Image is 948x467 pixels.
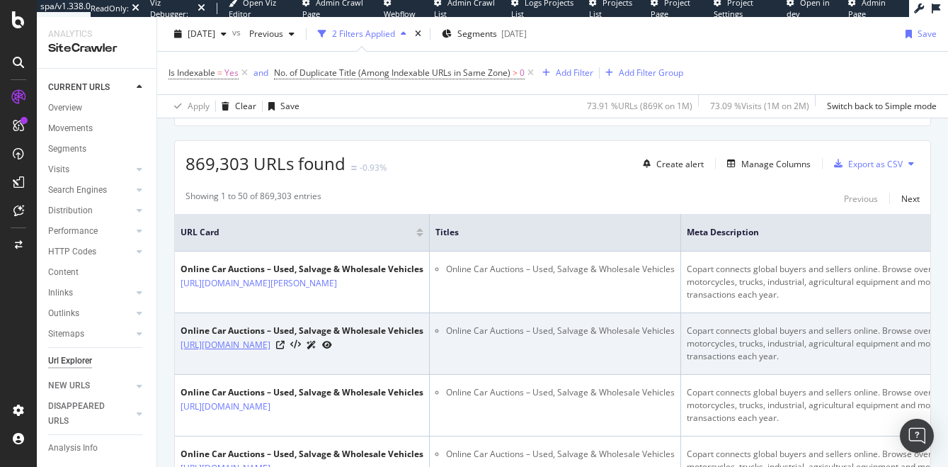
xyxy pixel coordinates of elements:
[290,340,301,350] button: View HTML Source
[501,28,527,40] div: [DATE]
[48,162,69,177] div: Visits
[48,441,147,456] a: Analysis Info
[821,95,937,118] button: Switch back to Simple mode
[91,3,129,14] div: ReadOnly:
[48,40,145,57] div: SiteCrawler
[181,338,270,352] a: [URL][DOMAIN_NAME]
[48,327,84,342] div: Sitemaps
[360,162,387,174] div: -0.93%
[276,341,285,349] a: Visit Online Page
[48,28,145,40] div: Analytics
[253,66,268,79] button: and
[48,378,90,393] div: NEW URLS
[537,64,593,81] button: Add Filter
[181,325,423,337] div: Online Car Auctions – Used, Salvage & Wholesale Vehicles
[457,28,497,40] span: Segments
[435,226,653,239] span: Titles
[741,158,811,170] div: Manage Columns
[48,378,132,393] a: NEW URLS
[169,23,232,45] button: [DATE]
[48,244,96,259] div: HTTP Codes
[556,67,593,79] div: Add Filter
[332,28,395,40] div: 2 Filters Applied
[828,152,903,175] button: Export as CSV
[169,67,215,79] span: Is Indexable
[181,226,413,239] span: URL Card
[827,100,937,112] div: Switch back to Simple mode
[48,101,82,116] div: Overview
[384,9,416,19] span: Webflow
[721,155,811,172] button: Manage Columns
[446,263,675,276] li: Online Car Auctions – Used, Salvage & Wholesale Vehicles
[900,419,934,453] div: Open Intercom Messenger
[446,325,675,337] li: Online Car Auctions – Used, Salvage & Wholesale Vehicles
[274,67,510,79] span: No. of Duplicate Title (Among Indexable URLs in Same Zone)
[48,224,132,239] a: Performance
[232,26,244,38] span: vs
[513,67,518,79] span: >
[322,337,332,352] a: URL Inspection
[48,101,147,116] a: Overview
[918,28,937,40] div: Save
[181,263,423,276] div: Online Car Auctions – Used, Salvage & Wholesale Vehicles
[188,100,210,112] div: Apply
[244,28,283,40] span: Previous
[446,386,675,399] li: Online Car Auctions – Used, Salvage & Wholesale Vehicles
[48,286,132,300] a: Inlinks
[48,121,147,136] a: Movements
[185,190,321,207] div: Showing 1 to 50 of 869,303 entries
[656,158,704,170] div: Create alert
[312,23,412,45] button: 2 Filters Applied
[48,306,79,321] div: Outlinks
[181,276,337,291] a: [URL][DOMAIN_NAME][PERSON_NAME]
[48,142,147,157] a: Segments
[351,166,357,170] img: Equal
[637,152,704,175] button: Create alert
[600,64,683,81] button: Add Filter Group
[263,95,299,118] button: Save
[48,374,147,389] a: Explorer Bookmarks
[901,193,920,205] div: Next
[48,183,132,198] a: Search Engines
[48,327,132,342] a: Sitemaps
[181,386,423,399] div: Online Car Auctions – Used, Salvage & Wholesale Vehicles
[48,203,132,218] a: Distribution
[307,337,316,352] a: AI Url Details
[48,374,125,389] div: Explorer Bookmarks
[436,23,532,45] button: Segments[DATE]
[619,67,683,79] div: Add Filter Group
[48,80,110,95] div: CURRENT URLS
[48,306,132,321] a: Outlinks
[48,224,98,239] div: Performance
[48,162,132,177] a: Visits
[48,265,147,280] a: Content
[412,27,424,41] div: times
[188,28,215,40] span: 2025 Oct. 1st
[48,399,120,429] div: DISAPPEARED URLS
[710,100,809,112] div: 73.09 % Visits ( 1M on 2M )
[169,95,210,118] button: Apply
[520,63,525,83] span: 0
[224,63,239,83] span: Yes
[253,67,268,79] div: and
[181,448,423,461] div: Online Car Auctions – Used, Salvage & Wholesale Vehicles
[848,158,903,170] div: Export as CSV
[587,100,692,112] div: 73.91 % URLs ( 869K on 1M )
[844,190,878,207] button: Previous
[244,23,300,45] button: Previous
[185,152,345,175] span: 869,303 URLs found
[217,67,222,79] span: =
[48,265,79,280] div: Content
[181,400,270,414] a: [URL][DOMAIN_NAME]
[48,399,132,429] a: DISAPPEARED URLS
[48,354,147,368] a: Url Explorer
[48,354,92,368] div: Url Explorer
[48,183,107,198] div: Search Engines
[48,286,73,300] div: Inlinks
[48,121,93,136] div: Movements
[48,244,132,259] a: HTTP Codes
[446,448,675,461] li: Online Car Auctions – Used, Salvage & Wholesale Vehicles
[235,100,256,112] div: Clear
[48,142,86,157] div: Segments
[48,203,93,218] div: Distribution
